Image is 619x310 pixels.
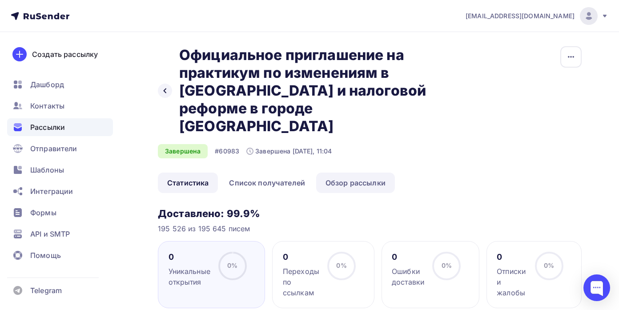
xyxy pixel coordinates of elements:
div: Завершена [158,144,208,158]
span: Формы [30,207,56,218]
h2: Официальное приглашение на практикум по изменениям в [GEOGRAPHIC_DATA] и налоговой реформе в горо... [179,46,448,135]
span: 0% [442,262,452,269]
div: 0 [283,252,319,262]
div: Создать рассылку [32,49,98,60]
h3: Доставлено: 99.9% [158,207,582,220]
a: Контакты [7,97,113,115]
span: 0% [227,262,237,269]
div: Уникальные открытия [169,266,210,287]
div: #60983 [215,147,239,156]
div: 0 [169,252,210,262]
a: [EMAIL_ADDRESS][DOMAIN_NAME] [466,7,608,25]
span: [EMAIL_ADDRESS][DOMAIN_NAME] [466,12,575,20]
span: Отправители [30,143,77,154]
span: Telegram [30,285,62,296]
a: Дашборд [7,76,113,93]
a: Статистика [158,173,218,193]
div: Переходы по ссылкам [283,266,319,298]
a: Отправители [7,140,113,157]
span: API и SMTP [30,229,70,239]
div: Отписки и жалобы [497,266,527,298]
div: Завершена [DATE], 11:04 [246,147,332,156]
a: Обзор рассылки [316,173,395,193]
a: Рассылки [7,118,113,136]
span: Помощь [30,250,61,261]
div: Ошибки доставки [392,266,424,287]
a: Формы [7,204,113,221]
span: Шаблоны [30,165,64,175]
span: 0% [544,262,554,269]
a: Шаблоны [7,161,113,179]
span: 0% [336,262,346,269]
div: 0 [392,252,424,262]
div: 195 526 из 195 645 писем [158,223,582,234]
span: Дашборд [30,79,64,90]
span: Рассылки [30,122,65,133]
div: 0 [497,252,527,262]
span: Интеграции [30,186,73,197]
span: Контакты [30,101,64,111]
a: Список получателей [220,173,314,193]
